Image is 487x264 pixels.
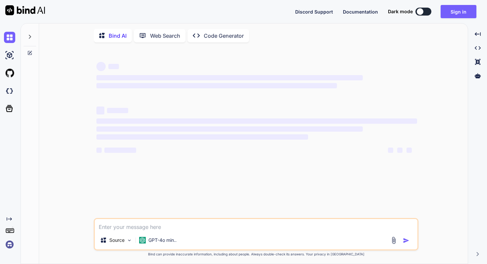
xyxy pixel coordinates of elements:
p: Source [109,237,125,243]
button: Discord Support [295,8,333,15]
span: ‌ [108,64,119,69]
img: Bind AI [5,5,45,15]
span: ‌ [406,148,412,153]
img: GPT-4o mini [139,237,146,243]
span: ‌ [96,83,337,88]
p: Web Search [150,32,180,40]
img: ai-studio [4,50,15,61]
span: ‌ [96,118,417,124]
img: icon [403,237,409,244]
p: Code Generator [204,32,244,40]
span: ‌ [107,108,128,113]
span: Dark mode [388,8,413,15]
span: ‌ [96,75,362,80]
span: ‌ [104,148,136,153]
img: chat [4,32,15,43]
span: ‌ [96,126,362,132]
p: Bind AI [109,32,127,40]
img: attachment [390,237,398,244]
img: Pick Models [127,238,132,243]
button: Sign in [441,5,476,18]
span: Discord Support [295,9,333,15]
span: ‌ [96,107,104,114]
span: ‌ [96,148,102,153]
span: Documentation [343,9,378,15]
img: githubLight [4,67,15,79]
button: Documentation [343,8,378,15]
span: ‌ [96,134,308,140]
p: GPT-4o min.. [148,237,177,243]
span: ‌ [96,62,106,71]
span: ‌ [397,148,403,153]
img: signin [4,239,15,250]
img: darkCloudIdeIcon [4,85,15,97]
p: Bind can provide inaccurate information, including about people. Always double-check its answers.... [94,252,418,257]
span: ‌ [388,148,393,153]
